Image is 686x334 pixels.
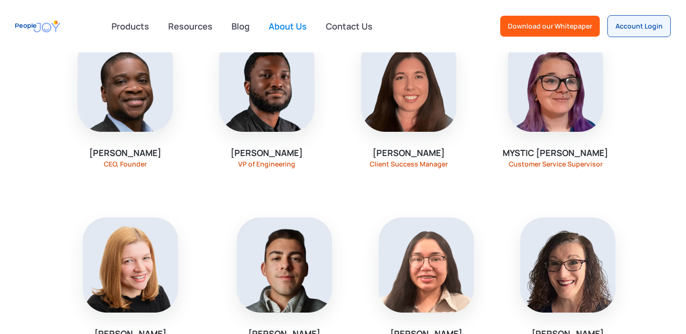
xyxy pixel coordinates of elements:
div: Mystic [PERSON_NAME] [503,147,608,159]
a: Blog [226,16,255,37]
div: Customer Service Supervisor [509,160,603,168]
a: home [15,16,60,37]
div: VP of Engineering [238,160,295,168]
a: Account Login [607,15,671,37]
div: CEO, Founder [104,160,147,168]
div: [PERSON_NAME] [231,147,303,159]
div: Products [106,17,155,36]
div: [PERSON_NAME] [373,147,445,159]
a: About Us [263,16,313,37]
div: Client Success Manager [370,160,448,168]
a: Contact Us [320,16,378,37]
div: [PERSON_NAME] [89,147,161,159]
div: Download our Whitepaper [508,21,592,31]
div: Account Login [615,21,663,31]
a: Download our Whitepaper [500,16,600,37]
a: Resources [162,16,218,37]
